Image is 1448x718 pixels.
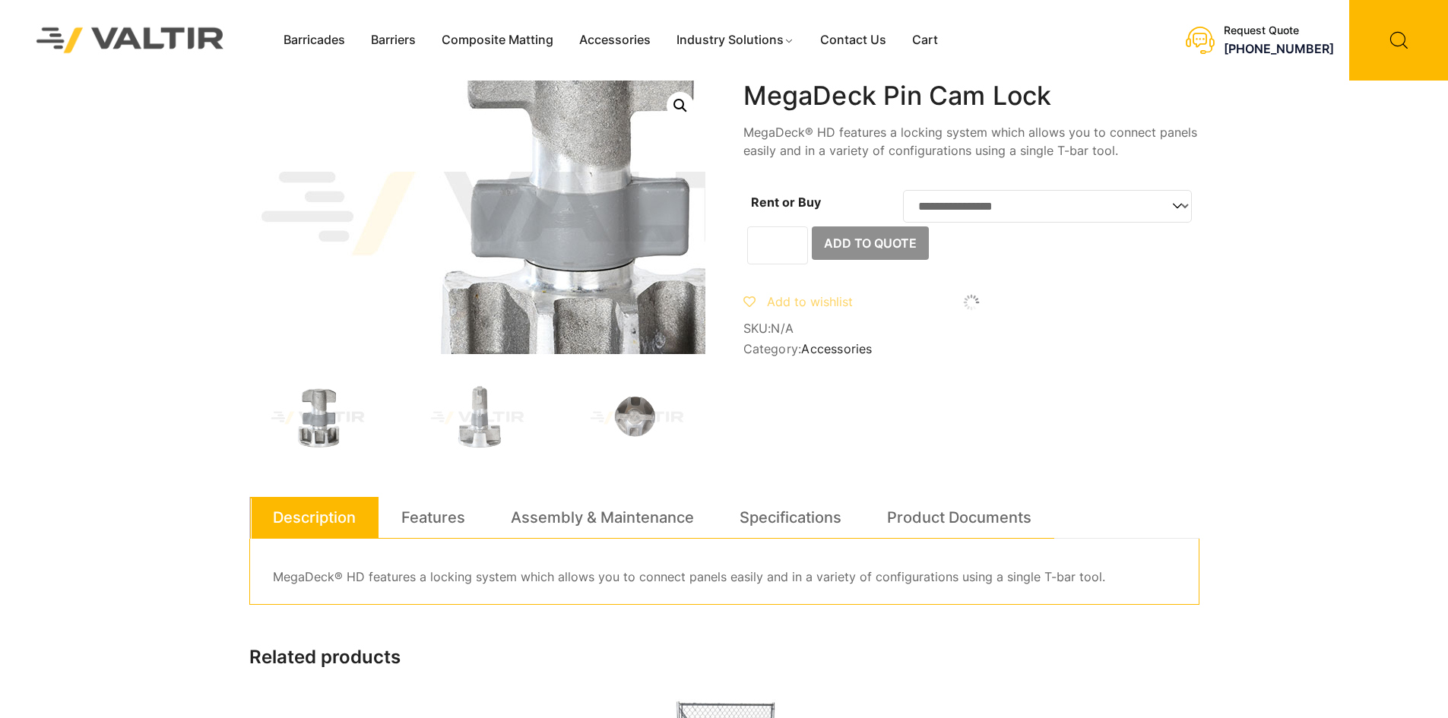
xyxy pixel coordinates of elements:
a: Barricades [271,29,358,52]
a: Product Documents [887,497,1031,538]
h1: MegaDeck Pin Cam Lock [743,81,1199,112]
p: MegaDeck® HD features a locking system which allows you to connect panels easily and in a variety... [743,123,1199,160]
a: Contact Us [807,29,899,52]
input: Product quantity [747,226,808,264]
h2: Related products [249,647,1199,669]
a: Cart [899,29,951,52]
img: SinglePanelHW_Top.jpg [569,377,705,459]
label: Rent or Buy [751,195,821,210]
span: Category: [743,342,1199,356]
a: Composite Matting [429,29,566,52]
a: Accessories [801,341,872,356]
button: Add to Quote [812,226,929,260]
a: [PHONE_NUMBER] [1224,41,1334,56]
div: Request Quote [1224,24,1334,37]
span: N/A [771,321,794,336]
a: Assembly & Maintenance [511,497,694,538]
a: Specifications [740,497,841,538]
p: MegaDeck® HD features a locking system which allows you to connect panels easily and in a variety... [273,566,1176,589]
span: SKU: [743,321,1199,336]
a: Features [401,497,465,538]
a: Description [273,497,356,538]
img: SinglePanelHW_3Q.jpg [249,377,386,459]
a: Industry Solutions [664,29,807,52]
img: SinglePanelHW_Side.jpg [409,377,546,459]
img: Valtir Rentals [17,8,244,72]
a: Accessories [566,29,664,52]
a: Barriers [358,29,429,52]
